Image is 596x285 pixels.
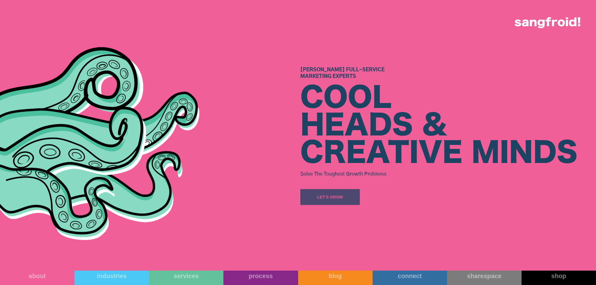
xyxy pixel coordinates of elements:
[373,271,447,285] a: connect
[298,271,373,285] a: blog
[522,272,596,280] div: shop
[74,271,149,285] a: industries
[300,169,578,178] h3: Solve The Toughest Growth Problems
[149,271,223,285] a: services
[522,271,596,285] a: shop
[317,194,343,200] div: Let's Grow
[298,272,373,280] div: blog
[300,189,360,205] a: Let's Grow
[149,272,223,280] div: services
[223,272,298,280] div: process
[447,272,522,280] div: sharespace
[74,272,149,280] div: industries
[300,67,578,80] h1: [PERSON_NAME] Full-Service Marketing Experts
[373,272,447,280] div: connect
[515,17,580,28] img: logo
[223,271,298,285] a: process
[300,85,578,167] div: COOL HEADS & CREATIVE MINDS
[447,271,522,285] a: sharespace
